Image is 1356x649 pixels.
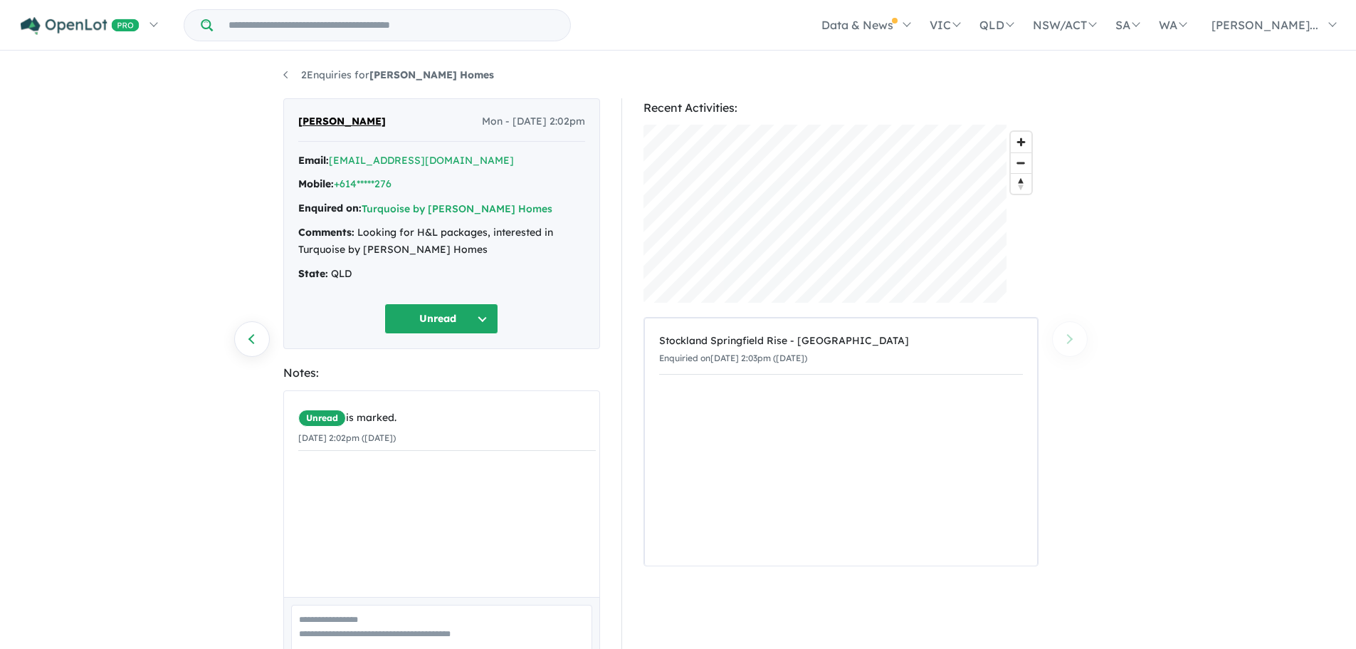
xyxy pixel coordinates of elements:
[298,113,386,130] span: [PERSON_NAME]
[659,353,807,363] small: Enquiried on [DATE] 2:03pm ([DATE])
[362,202,552,215] a: Turquoise by [PERSON_NAME] Homes
[1011,132,1031,152] button: Zoom in
[1011,153,1031,173] span: Zoom out
[298,154,329,167] strong: Email:
[216,10,567,41] input: Try estate name, suburb, builder or developer
[659,326,1023,375] a: Stockland Springfield Rise - [GEOGRAPHIC_DATA]Enquiried on[DATE] 2:03pm ([DATE])
[659,333,1023,350] div: Stockland Springfield Rise - [GEOGRAPHIC_DATA]
[384,303,498,334] button: Unread
[482,113,585,130] span: Mon - [DATE] 2:02pm
[298,226,354,239] strong: Comments:
[298,224,585,259] div: Looking for H&L packages, interested in Turquoise by [PERSON_NAME] Homes
[298,202,362,214] strong: Enquired on:
[21,17,140,35] img: Openlot PRO Logo White
[298,410,596,427] div: is marked.
[298,177,334,190] strong: Mobile:
[362,202,552,217] button: Turquoise by [PERSON_NAME] Homes
[298,432,396,443] small: [DATE] 2:02pm ([DATE])
[283,363,600,383] div: Notes:
[643,98,1039,118] div: Recent Activities:
[1011,174,1031,194] span: Reset bearing to north
[1212,18,1318,32] span: [PERSON_NAME]...
[643,125,1007,303] canvas: Map
[283,67,1073,84] nav: breadcrumb
[298,410,346,427] span: Unread
[329,154,514,167] a: [EMAIL_ADDRESS][DOMAIN_NAME]
[298,267,328,280] strong: State:
[283,68,494,81] a: 2Enquiries for[PERSON_NAME] Homes
[1011,173,1031,194] button: Reset bearing to north
[298,266,585,283] div: QLD
[1011,152,1031,173] button: Zoom out
[369,68,494,81] strong: [PERSON_NAME] Homes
